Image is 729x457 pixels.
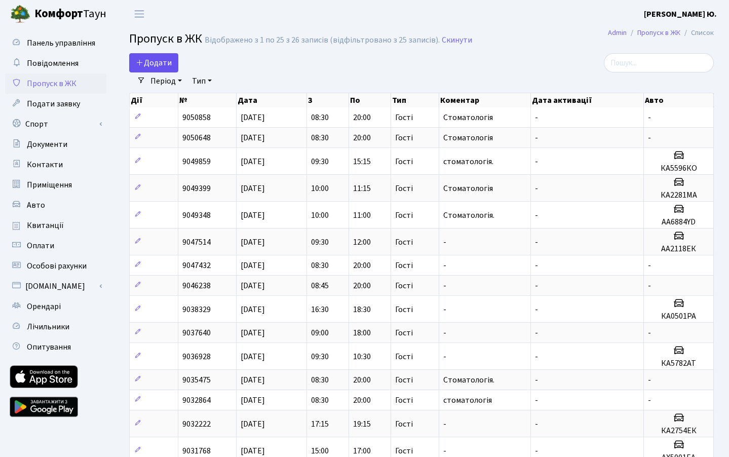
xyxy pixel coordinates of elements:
span: Панель управління [27,37,95,49]
h5: АА2118ЕК [648,244,709,254]
span: Гості [395,329,413,337]
span: Орендарі [27,301,61,312]
span: Гості [395,420,413,428]
span: 08:30 [311,112,329,123]
span: - [535,418,538,430]
span: [DATE] [241,156,265,167]
h5: КА5782АТ [648,359,709,368]
span: 11:15 [353,183,371,194]
a: Приміщення [5,175,106,195]
span: Гості [395,396,413,404]
span: 17:15 [311,418,329,430]
span: Гості [395,376,413,384]
b: Комфорт [34,6,83,22]
span: [DATE] [241,210,265,221]
span: 15:15 [353,156,371,167]
span: - [535,132,538,143]
span: Гості [395,113,413,122]
a: Тип [188,72,216,90]
span: Опитування [27,341,71,353]
span: Гості [395,211,413,219]
input: Пошук... [604,53,714,72]
span: 9049348 [182,210,211,221]
span: Стоматологія [443,183,493,194]
th: № [178,93,236,107]
h5: КА2281МА [648,191,709,200]
span: Гості [395,238,413,246]
span: 9046238 [182,280,211,291]
span: Стоматологія [443,112,493,123]
a: Пропуск в ЖК [5,73,106,94]
li: Список [680,27,714,39]
span: 08:30 [311,395,329,406]
span: [DATE] [241,132,265,143]
span: - [535,395,538,406]
span: 08:30 [311,260,329,271]
a: Контакти [5,155,106,175]
a: Admin [608,27,627,38]
span: 10:00 [311,183,329,194]
span: 20:00 [353,395,371,406]
span: 9037640 [182,327,211,338]
span: 9031768 [182,445,211,456]
span: - [535,351,538,362]
a: Подати заявку [5,94,106,114]
span: 9047514 [182,237,211,248]
a: Оплати [5,236,106,256]
th: Дата активації [531,93,644,107]
span: Авто [27,200,45,211]
span: Оплати [27,240,54,251]
span: - [535,237,538,248]
span: - [443,418,446,430]
span: - [535,374,538,386]
span: - [535,156,538,167]
th: Авто [644,93,714,107]
span: - [443,237,446,248]
span: 9050648 [182,132,211,143]
div: Відображено з 1 по 25 з 26 записів (відфільтровано з 25 записів). [205,35,440,45]
span: Документи [27,139,67,150]
span: Подати заявку [27,98,80,109]
span: - [535,112,538,123]
span: - [443,304,446,315]
h5: КА5596КО [648,164,709,173]
span: Приміщення [27,179,72,191]
span: [DATE] [241,112,265,123]
span: [DATE] [241,280,265,291]
span: - [535,210,538,221]
span: 9032222 [182,418,211,430]
img: logo.png [10,4,30,24]
span: Пропуск в ЖК [27,78,76,89]
span: Гості [395,282,413,290]
span: - [443,327,446,338]
h5: КА0501РА [648,312,709,321]
span: Квитанції [27,220,64,231]
th: З [307,93,349,107]
th: Дії [130,93,178,107]
a: [PERSON_NAME] Ю. [644,8,717,20]
span: стоматологія. [443,156,493,167]
span: 20:00 [353,374,371,386]
a: Авто [5,195,106,215]
h5: АА6884YD [648,217,709,227]
span: Гості [395,261,413,270]
span: 09:00 [311,327,329,338]
span: 9032864 [182,395,211,406]
span: 9050858 [182,112,211,123]
span: [DATE] [241,418,265,430]
span: Гості [395,184,413,193]
a: Спорт [5,114,106,134]
span: 20:00 [353,260,371,271]
span: 09:30 [311,237,329,248]
span: 11:00 [353,210,371,221]
span: - [443,260,446,271]
span: 20:00 [353,280,371,291]
span: - [648,112,651,123]
span: Пропуск в ЖК [129,30,202,48]
span: - [443,445,446,456]
nav: breadcrumb [593,22,729,44]
span: - [648,374,651,386]
th: По [349,93,391,107]
span: Стоматологія [443,132,493,143]
span: [DATE] [241,327,265,338]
